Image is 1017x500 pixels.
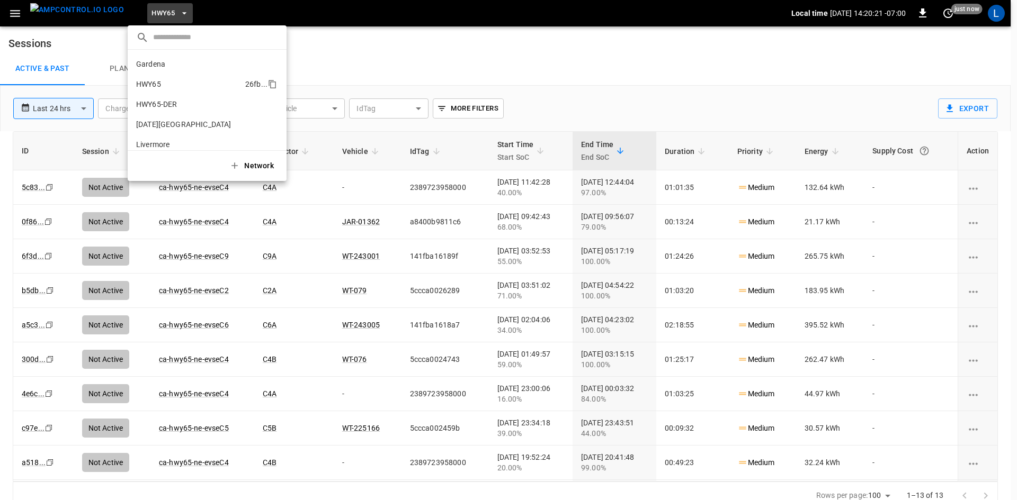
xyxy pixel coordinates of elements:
[267,78,279,90] div: copy
[136,59,165,69] p: Gardena
[223,155,282,177] button: Network
[136,139,169,150] p: Livermore
[136,119,231,130] p: [DATE][GEOGRAPHIC_DATA]
[136,99,177,110] p: HWY65-DER
[136,79,161,89] p: HWY65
